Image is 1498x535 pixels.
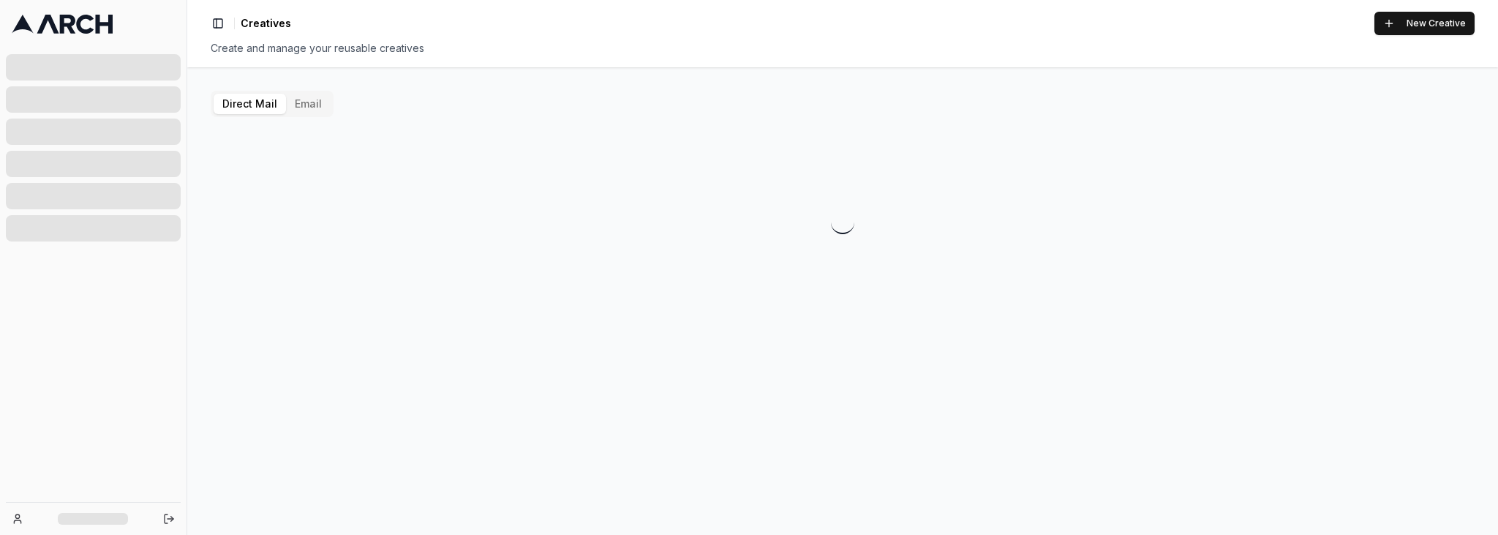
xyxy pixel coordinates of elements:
[214,94,286,114] button: Direct Mail
[159,509,179,529] button: Log out
[211,41,1475,56] div: Create and manage your reusable creatives
[241,16,291,31] span: Creatives
[286,94,331,114] button: Email
[241,16,291,31] nav: breadcrumb
[1374,12,1475,35] button: New Creative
